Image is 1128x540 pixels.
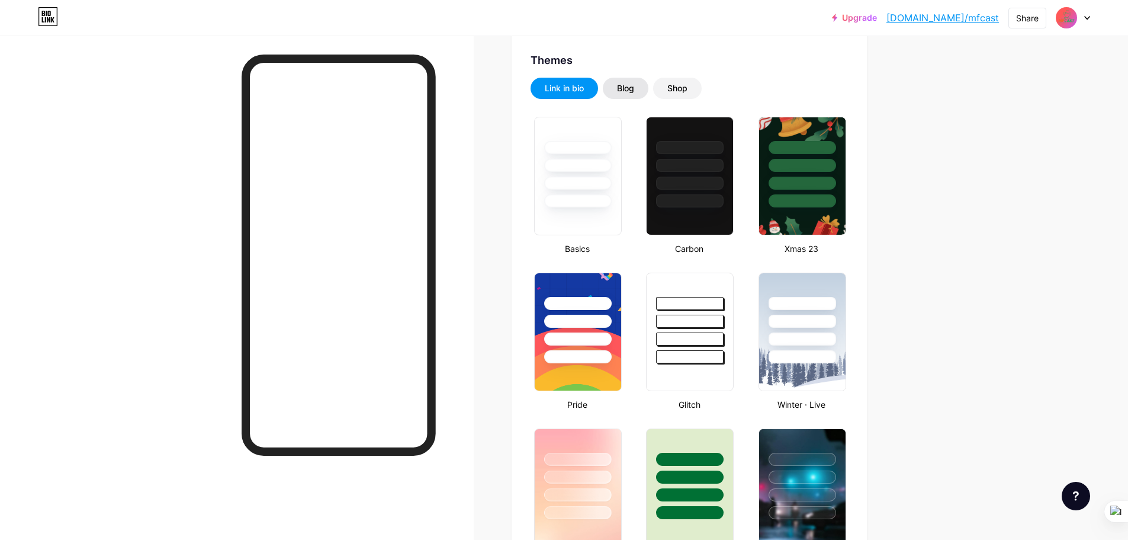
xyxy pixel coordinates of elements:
[755,242,848,255] div: Xmas 23
[531,398,624,411] div: Pride
[617,82,634,94] div: Blog
[1055,7,1078,29] img: mfcast
[755,398,848,411] div: Winter · Live
[642,242,735,255] div: Carbon
[531,242,624,255] div: Basics
[531,52,848,68] div: Themes
[545,82,584,94] div: Link in bio
[1016,12,1039,24] div: Share
[886,11,999,25] a: [DOMAIN_NAME]/mfcast
[667,82,687,94] div: Shop
[832,13,877,23] a: Upgrade
[642,398,735,411] div: Glitch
